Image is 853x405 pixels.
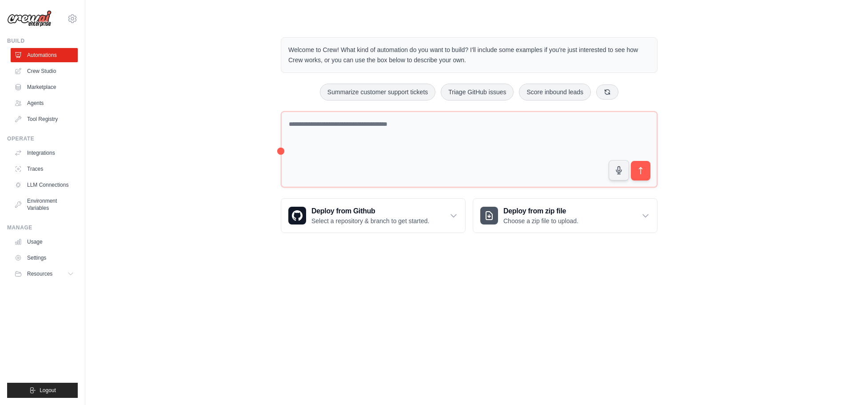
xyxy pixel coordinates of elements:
a: Marketplace [11,80,78,94]
h3: Deploy from zip file [503,206,578,217]
a: Traces [11,162,78,176]
a: Agents [11,96,78,110]
button: Triage GitHub issues [441,84,514,100]
span: Resources [27,270,52,277]
a: Usage [11,235,78,249]
button: Resources [11,267,78,281]
button: Score inbound leads [519,84,591,100]
a: Crew Studio [11,64,78,78]
img: Logo [7,10,52,27]
a: Environment Variables [11,194,78,215]
p: Welcome to Crew! What kind of automation do you want to build? I'll include some examples if you'... [288,45,650,65]
a: LLM Connections [11,178,78,192]
div: Build [7,37,78,44]
p: Choose a zip file to upload. [503,217,578,225]
a: Automations [11,48,78,62]
button: Summarize customer support tickets [320,84,435,100]
a: Integrations [11,146,78,160]
div: Manage [7,224,78,231]
span: Logout [40,387,56,394]
p: Select a repository & branch to get started. [311,217,429,225]
a: Settings [11,251,78,265]
a: Tool Registry [11,112,78,126]
div: Operate [7,135,78,142]
h3: Deploy from Github [311,206,429,217]
button: Logout [7,383,78,398]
